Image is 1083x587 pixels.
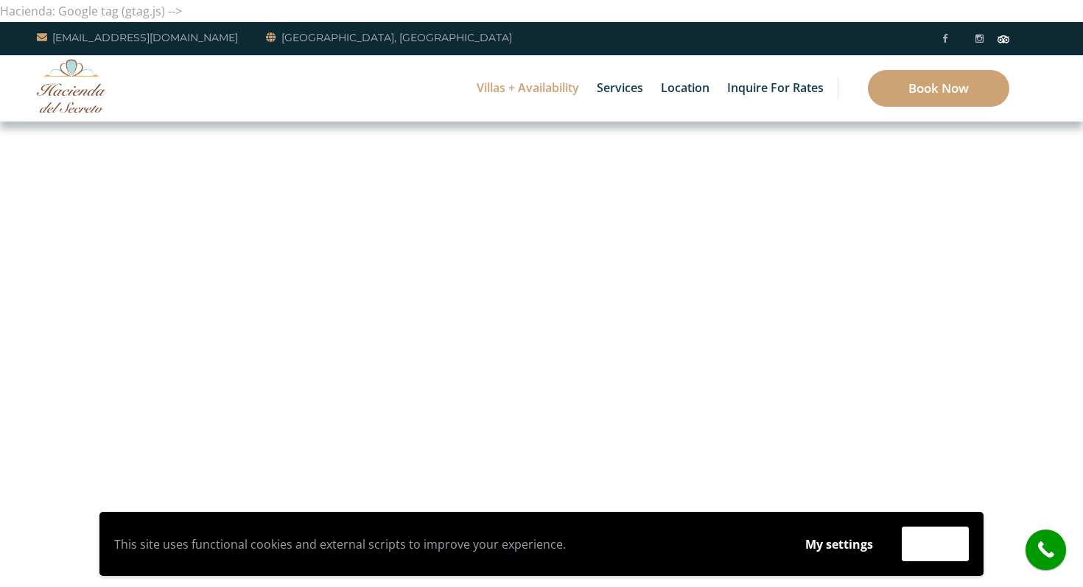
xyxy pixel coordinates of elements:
[902,527,969,561] button: Accept
[1026,530,1066,570] a: call
[266,29,512,46] a: [GEOGRAPHIC_DATA], [GEOGRAPHIC_DATA]
[868,70,1009,107] a: Book Now
[114,533,777,555] p: This site uses functional cookies and external scripts to improve your experience.
[653,55,717,122] a: Location
[37,59,107,113] img: Awesome Logo
[720,55,831,122] a: Inquire for Rates
[1029,533,1062,566] i: call
[791,527,887,561] button: My settings
[469,55,586,122] a: Villas + Availability
[37,29,238,46] a: [EMAIL_ADDRESS][DOMAIN_NAME]
[998,35,1009,43] img: Tripadvisor_logomark.svg
[589,55,651,122] a: Services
